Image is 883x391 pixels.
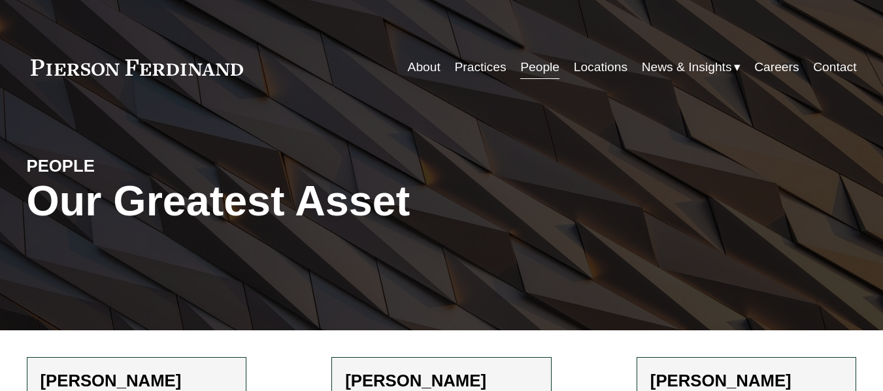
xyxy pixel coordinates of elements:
[27,177,580,225] h1: Our Greatest Asset
[27,155,234,177] h4: PEOPLE
[41,371,233,391] h2: [PERSON_NAME]
[408,55,441,80] a: About
[813,55,856,80] a: Contact
[454,55,506,80] a: Practices
[642,56,732,79] span: News & Insights
[650,371,843,391] h2: [PERSON_NAME]
[520,55,559,80] a: People
[754,55,799,80] a: Careers
[345,371,538,391] h2: [PERSON_NAME]
[574,55,627,80] a: Locations
[642,55,741,80] a: folder dropdown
